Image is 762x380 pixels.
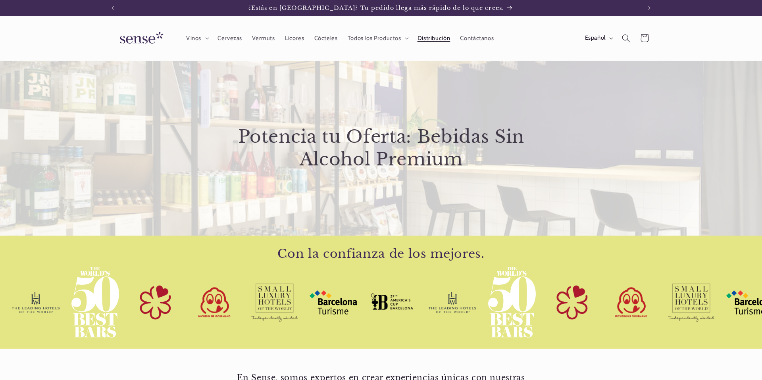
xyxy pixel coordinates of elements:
span: Contáctanos [460,35,494,42]
a: Contáctanos [455,29,499,47]
h2: Potencia tu Oferta: Bebidas Sin Alcohol Premium [210,126,552,171]
span: Vinos [186,35,201,42]
a: Sense [107,24,173,53]
span: Cervezas [217,35,242,42]
img: Michelin Star Alcohol Free [547,280,595,325]
img: MichelinBibGourmandAlcoholFree [190,284,238,321]
span: Todos los Productos [348,35,401,42]
img: Michelin Star Alcohol Free [131,280,178,325]
span: Español [585,34,606,42]
summary: Vinos [181,29,212,47]
a: Cócteles [309,29,343,47]
span: Distribución [418,35,450,42]
span: Vermuts [252,35,275,42]
summary: Búsqueda [617,29,635,47]
img: MichelinBibGourmandAlcoholFree [607,284,654,321]
a: Vermuts [247,29,280,47]
button: Español [580,30,617,46]
summary: Todos los Productos [343,29,412,47]
a: Distribución [412,29,455,47]
a: Licores [280,29,309,47]
span: ¿Estás en [GEOGRAPHIC_DATA]? Tu pedido llega más rápido de lo que crees. [248,4,504,12]
a: Cervezas [212,29,247,47]
span: Cócteles [314,35,338,42]
img: Sense [110,27,170,50]
span: Licores [285,35,304,42]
